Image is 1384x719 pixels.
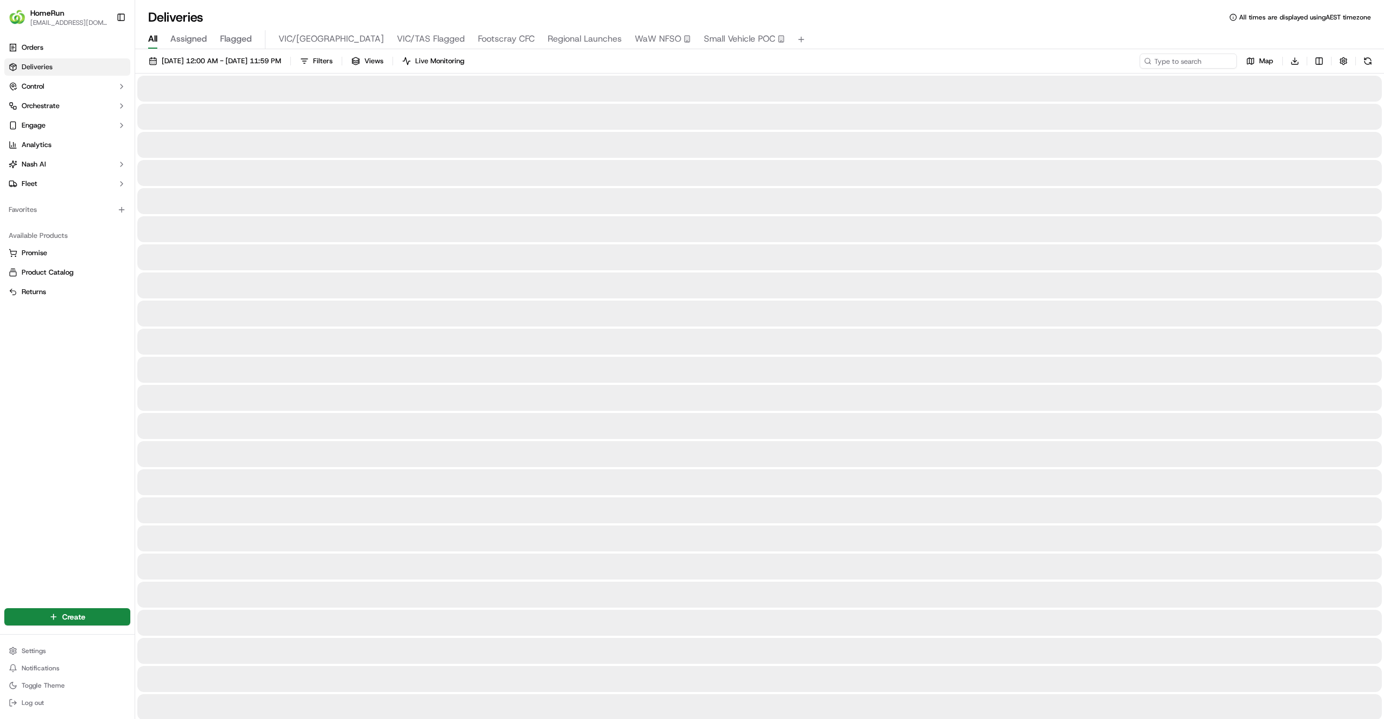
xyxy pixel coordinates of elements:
span: Analytics [22,140,51,150]
span: Filters [313,56,332,66]
span: Log out [22,698,44,707]
span: All [148,32,157,45]
a: Analytics [4,136,130,154]
input: Type to search [1140,54,1237,69]
span: Toggle Theme [22,681,65,690]
div: Favorites [4,201,130,218]
span: VIC/TAS Flagged [397,32,465,45]
span: Small Vehicle POC [704,32,775,45]
button: Promise [4,244,130,262]
span: Engage [22,121,45,130]
button: Log out [4,695,130,710]
span: Promise [22,248,47,258]
button: Settings [4,643,130,658]
span: Views [364,56,383,66]
span: Live Monitoring [415,56,464,66]
h1: Deliveries [148,9,203,26]
button: Map [1241,54,1278,69]
button: Toggle Theme [4,678,130,693]
button: Fleet [4,175,130,192]
span: Orchestrate [22,101,59,111]
img: HomeRun [9,9,26,26]
span: VIC/[GEOGRAPHIC_DATA] [278,32,384,45]
a: Deliveries [4,58,130,76]
span: Product Catalog [22,268,74,277]
span: Notifications [22,664,59,673]
span: Create [62,611,85,622]
a: Orders [4,39,130,56]
button: Live Monitoring [397,54,469,69]
a: Product Catalog [9,268,126,277]
span: Footscray CFC [478,32,535,45]
span: Assigned [170,32,207,45]
span: Returns [22,287,46,297]
button: Views [347,54,388,69]
button: Filters [295,54,337,69]
button: Returns [4,283,130,301]
button: Control [4,78,130,95]
button: Orchestrate [4,97,130,115]
button: Product Catalog [4,264,130,281]
span: Flagged [220,32,252,45]
span: [DATE] 12:00 AM - [DATE] 11:59 PM [162,56,281,66]
button: Nash AI [4,156,130,173]
button: Engage [4,117,130,134]
span: Regional Launches [548,32,622,45]
a: Promise [9,248,126,258]
span: WaW NFSO [635,32,681,45]
button: [EMAIL_ADDRESS][DOMAIN_NAME] [30,18,108,27]
button: HomeRunHomeRun[EMAIL_ADDRESS][DOMAIN_NAME] [4,4,112,30]
button: Notifications [4,661,130,676]
button: Refresh [1360,54,1375,69]
span: Deliveries [22,62,52,72]
span: Nash AI [22,159,46,169]
div: Available Products [4,227,130,244]
span: Orders [22,43,43,52]
span: Map [1259,56,1273,66]
span: Settings [22,647,46,655]
span: All times are displayed using AEST timezone [1239,13,1371,22]
button: Create [4,608,130,625]
span: Control [22,82,44,91]
button: HomeRun [30,8,64,18]
button: [DATE] 12:00 AM - [DATE] 11:59 PM [144,54,286,69]
a: Returns [9,287,126,297]
span: Fleet [22,179,37,189]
